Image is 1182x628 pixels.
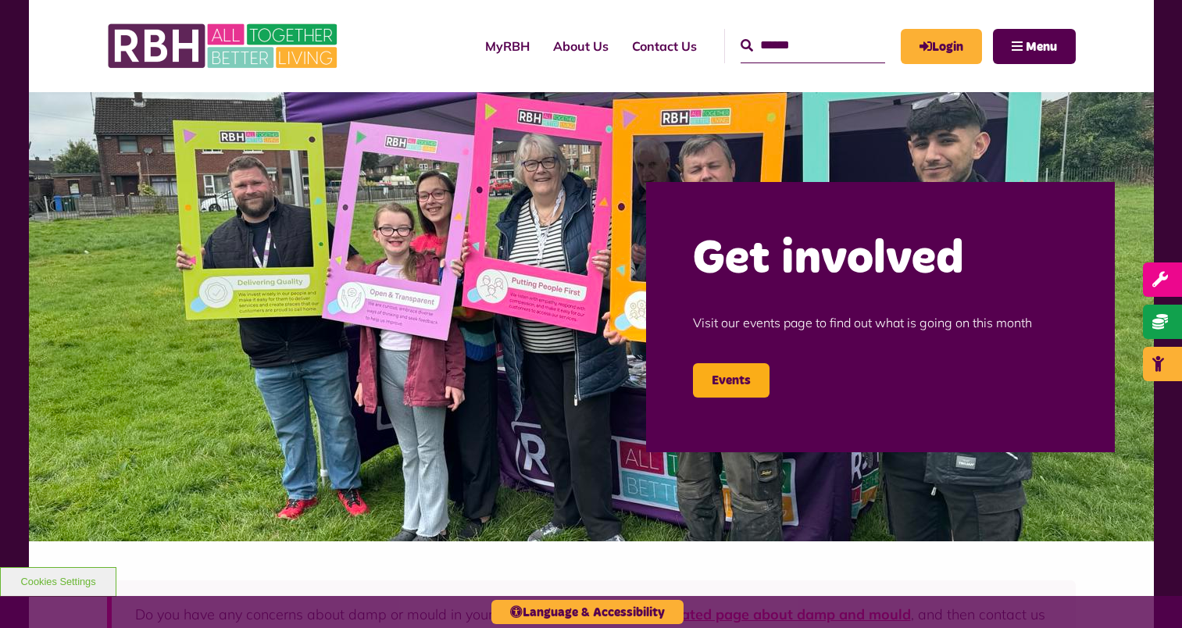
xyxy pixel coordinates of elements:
[473,25,541,67] a: MyRBH
[491,600,684,624] button: Language & Accessibility
[1112,558,1182,628] iframe: Netcall Web Assistant for live chat
[993,29,1076,64] button: Navigation
[693,229,1068,290] h2: Get involved
[1026,41,1057,53] span: Menu
[693,290,1068,355] p: Visit our events page to find out what is going on this month
[541,25,620,67] a: About Us
[693,363,770,398] a: Events
[620,25,709,67] a: Contact Us
[107,16,341,77] img: RBH
[901,29,982,64] a: MyRBH
[29,92,1154,541] img: Image (22)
